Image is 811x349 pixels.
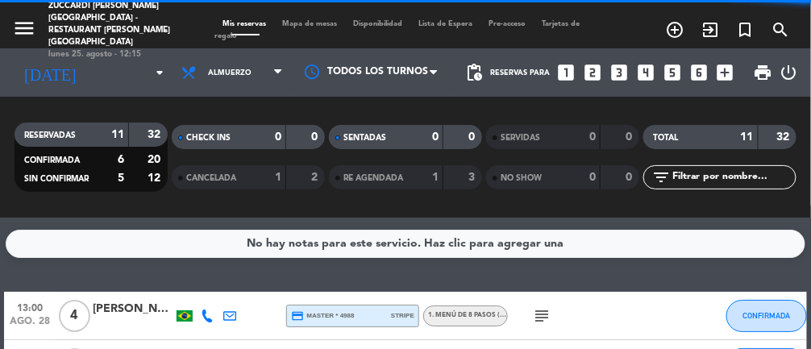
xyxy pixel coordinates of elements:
[343,134,386,142] span: SENTADAS
[118,172,124,184] strong: 5
[665,20,684,39] i: add_circle_outline
[10,297,50,316] span: 13:00
[481,20,534,27] span: Pre-acceso
[726,300,807,332] button: CONFIRMADA
[275,131,281,143] strong: 0
[111,129,124,140] strong: 11
[12,16,36,40] i: menu
[148,129,164,140] strong: 32
[653,134,678,142] span: TOTAL
[432,172,439,183] strong: 1
[432,131,439,143] strong: 0
[311,172,321,183] strong: 2
[208,69,252,77] span: Almuerzo
[291,310,304,322] i: credit_card
[635,62,656,83] i: looks_4
[118,154,124,165] strong: 6
[275,172,281,183] strong: 1
[391,310,414,321] span: stripe
[754,63,773,82] span: print
[469,172,479,183] strong: 3
[428,312,559,318] span: 1. MENÚ DE 8 PASOS (con maridaje 1)
[186,174,236,182] span: CANCELADA
[777,131,793,143] strong: 32
[150,63,169,82] i: arrow_drop_down
[532,306,551,326] i: subject
[626,131,636,143] strong: 0
[715,62,736,83] i: add_box
[10,316,50,334] span: ago. 28
[464,63,484,82] span: pending_actions
[780,48,799,97] div: LOG OUT
[12,16,36,45] button: menu
[215,20,275,27] span: Mis reservas
[93,300,173,318] div: [PERSON_NAME]
[582,62,603,83] i: looks_two
[736,20,755,39] i: turned_in_not
[148,172,164,184] strong: 12
[626,172,636,183] strong: 0
[609,62,630,83] i: looks_3
[501,174,542,182] span: NO SHOW
[501,134,540,142] span: SERVIDAS
[186,134,231,142] span: CHECK INS
[662,62,683,83] i: looks_5
[671,168,796,186] input: Filtrar por nombre...
[742,311,790,320] span: CONFIRMADA
[780,63,799,82] i: power_settings_new
[688,62,709,83] i: looks_6
[589,172,596,183] strong: 0
[215,20,580,39] span: Tarjetas de regalo
[311,131,321,143] strong: 0
[291,310,355,322] span: master * 4988
[555,62,576,83] i: looks_one
[24,131,76,139] span: RESERVADAS
[771,20,791,39] i: search
[12,56,88,89] i: [DATE]
[24,156,80,164] span: CONFIRMADA
[741,131,754,143] strong: 11
[275,20,346,27] span: Mapa de mesas
[343,174,403,182] span: RE AGENDADA
[59,300,90,332] span: 4
[651,168,671,187] i: filter_list
[24,175,89,183] span: SIN CONFIRMAR
[701,20,720,39] i: exit_to_app
[469,131,479,143] strong: 0
[411,20,481,27] span: Lista de Espera
[346,20,411,27] span: Disponibilidad
[148,154,164,165] strong: 20
[589,131,596,143] strong: 0
[247,235,564,253] div: No hay notas para este servicio. Haz clic para agregar una
[490,69,550,77] span: Reservas para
